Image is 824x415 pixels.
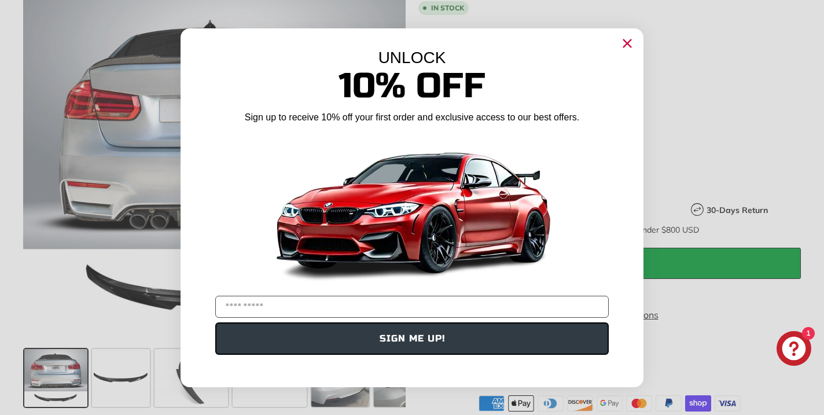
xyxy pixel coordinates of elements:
input: YOUR EMAIL [215,296,609,318]
inbox-online-store-chat: Shopify online store chat [773,331,815,369]
span: UNLOCK [378,49,446,67]
span: Sign up to receive 10% off your first order and exclusive access to our best offers. [245,112,579,122]
button: SIGN ME UP! [215,322,609,355]
span: 10% Off [339,65,485,107]
img: Banner showing BMW 4 Series Body kit [267,128,557,291]
button: Close dialog [618,34,637,53]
